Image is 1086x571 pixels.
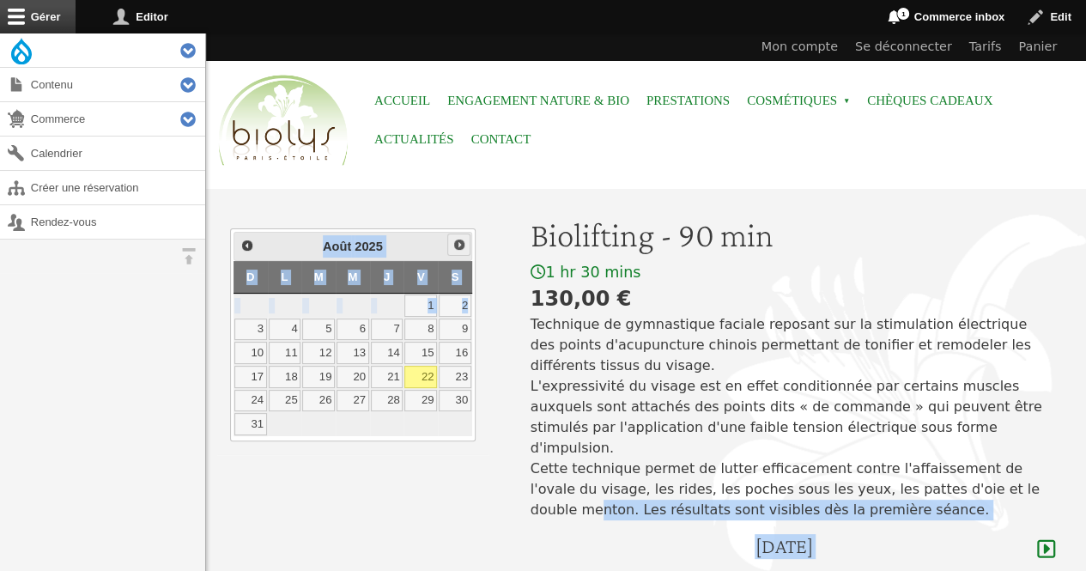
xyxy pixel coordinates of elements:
a: Mon compte [753,33,846,61]
a: 8 [404,319,437,341]
a: 3 [234,319,267,341]
a: 23 [439,366,471,388]
a: Accueil [374,82,430,120]
a: Se déconnecter [846,33,961,61]
a: 11 [269,342,301,364]
a: 28 [371,390,403,412]
a: 7 [371,319,403,341]
span: Lundi [281,270,288,283]
span: » [843,98,850,105]
a: 18 [269,366,301,388]
h1: Biolifting - 90 min [531,215,1055,256]
span: Suivant [452,238,466,252]
a: 20 [337,366,369,388]
div: 1 hr 30 mins [531,263,1055,282]
a: 14 [371,342,403,364]
div: 130,00 € [531,283,1055,314]
a: 16 [439,342,471,364]
span: 2025 [355,240,383,253]
a: 27 [337,390,369,412]
a: Actualités [374,120,454,159]
a: 9 [439,319,471,341]
a: 24 [234,390,267,412]
a: 31 [234,413,267,435]
a: 26 [302,390,335,412]
span: Mardi [314,270,324,283]
span: Jeudi [384,270,390,283]
a: Suivant [447,234,470,256]
a: 2 [439,295,471,317]
a: Tarifs [961,33,1010,61]
a: 15 [404,342,437,364]
button: Orientation horizontale [172,240,205,273]
a: 25 [269,390,301,412]
a: 4 [269,319,301,341]
span: Vendredi [417,270,425,283]
a: 19 [302,366,335,388]
a: 13 [337,342,369,364]
a: 21 [371,366,403,388]
a: 6 [337,319,369,341]
span: Dimanche [246,270,255,283]
a: 22 [404,366,437,388]
header: Entête du site [206,33,1086,180]
span: Précédent [240,239,254,252]
img: Accueil [215,72,352,170]
a: 12 [302,342,335,364]
a: 1 [404,295,437,317]
a: 29 [404,390,437,412]
a: Chèques cadeaux [867,82,992,120]
span: Août [323,240,351,253]
span: 1 [896,7,910,21]
a: 5 [302,319,335,341]
span: Mercredi [348,270,357,283]
a: Contact [471,120,531,159]
h4: [DATE] [755,534,812,559]
span: Cosmétiques [747,82,850,120]
span: Samedi [452,270,459,283]
a: 30 [439,390,471,412]
a: Prestations [646,82,730,120]
p: Technique de gymnastique faciale reposant sur la stimulation électrique des points d'acupuncture ... [531,314,1055,520]
a: Précédent [236,234,258,257]
a: 10 [234,342,267,364]
a: Panier [1010,33,1065,61]
a: Engagement Nature & Bio [447,82,629,120]
a: 17 [234,366,267,388]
